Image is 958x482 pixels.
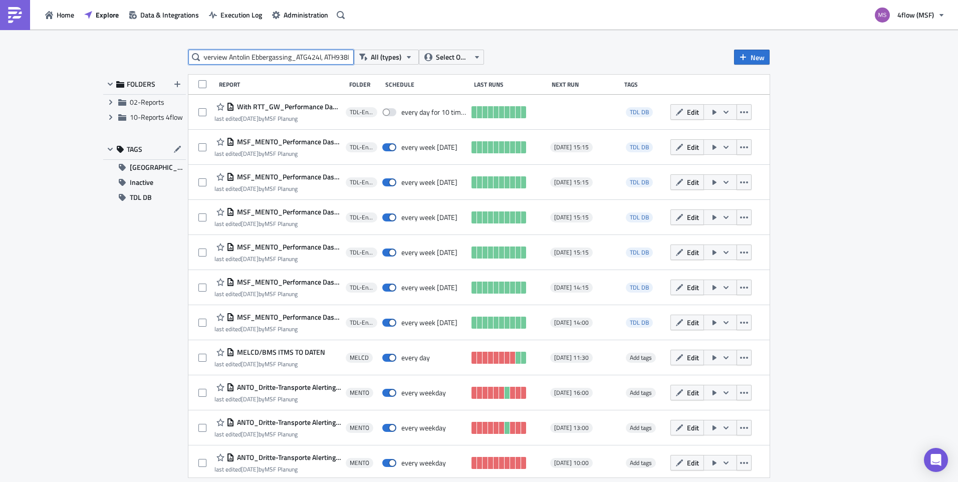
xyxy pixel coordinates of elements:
time: 2025-04-29T15:57:11Z [241,464,259,474]
div: last edited by MSF Planung [214,430,341,438]
span: MSF_MENTO_Performance Dashboard SOFA- Road_msf_planning_ [234,137,341,146]
button: Edit [670,280,704,295]
div: last edited by MSF Planung [214,220,341,227]
time: 2025-08-01T14:03:35Z [241,324,259,334]
time: 2025-08-12T09:06:33Z [241,114,259,123]
input: Search Reports [188,50,354,65]
span: 10-Reports 4flow [130,112,183,122]
button: New [734,50,770,65]
span: Add tags [626,388,656,398]
span: TDL DB [630,248,649,257]
button: Edit [670,139,704,155]
time: 2025-06-12T07:40:43Z [241,184,259,193]
div: last edited by MSF Planung [214,360,325,368]
button: Data & Integrations [124,7,204,23]
div: every week on Wednesday [401,213,457,222]
span: [DATE] 13:00 [554,424,589,432]
span: MSF_MENTO_Performance Dashboard Carrier_1.1_msf_planning_mit TDL Abrechnung - All Carriers with RTT [234,313,341,322]
button: 4flow (MSF) [869,4,950,26]
span: TDL DB [626,107,653,117]
div: Open Intercom Messenger [924,448,948,472]
div: every week on Wednesday [401,143,457,152]
span: [DATE] 15:15 [554,178,589,186]
span: TDL DB [626,283,653,293]
span: [DATE] 10:00 [554,459,589,467]
span: With RTT_GW_Performance Dashboard Carrier_1.1 [234,102,341,111]
span: TDL DB [630,177,649,187]
div: last edited by MSF Planung [214,185,341,192]
time: 2025-06-11T13:48:13Z [241,359,259,369]
button: Select Owner [419,50,484,65]
span: TDL DB [630,107,649,117]
div: last edited by MSF Planung [214,150,341,157]
span: ANTO_Dritte-Transporte Alerting_10:00 [234,453,341,462]
button: Edit [670,350,704,365]
div: every day [401,353,430,362]
span: Edit [687,317,699,328]
span: [DATE] 14:15 [554,284,589,292]
button: [GEOGRAPHIC_DATA] [103,160,186,175]
span: Add tags [626,458,656,468]
button: Edit [670,209,704,225]
time: 2025-05-27T15:12:04Z [241,219,259,228]
div: Report [219,81,344,88]
time: 2025-06-12T07:34:08Z [241,394,259,404]
button: Edit [670,455,704,470]
span: ANTO_Dritte-Transporte Alerting_16:00 [234,383,341,392]
span: TDL DB [626,177,653,187]
div: Last Runs [474,81,547,88]
div: last edited by MSF Planung [214,290,341,298]
span: Edit [687,387,699,398]
div: Next Run [552,81,619,88]
span: Inactive [130,175,153,190]
button: Edit [670,420,704,435]
span: Select Owner [436,52,469,63]
span: [DATE] 15:15 [554,213,589,221]
button: Explore [79,7,124,23]
div: last edited by MSF Planung [214,255,341,263]
div: every week on Wednesday [401,318,457,327]
span: TAGS [127,145,142,154]
img: Avatar [874,7,891,24]
div: Schedule [385,81,468,88]
button: Edit [670,385,704,400]
span: Edit [687,352,699,363]
button: Home [40,7,79,23]
button: Edit [670,174,704,190]
span: [DATE] 15:15 [554,249,589,257]
span: TDL-Entwicklung [350,108,373,116]
span: 4flow (MSF) [897,10,934,20]
span: Edit [687,247,699,258]
div: last edited by MSF Planung [214,325,341,333]
span: Add tags [630,353,652,362]
span: Edit [687,282,699,293]
span: MSF_MENTO_Performance Dashboard Übersee_1.0_msf_planning_CH Robinson [234,207,341,216]
span: MELCD/BMS ITMS TO DATEN [234,348,325,357]
span: [DATE] 16:00 [554,389,589,397]
time: 2025-06-11T14:20:25Z [241,429,259,439]
div: last edited by MSF Planung [214,395,341,403]
time: 2025-06-12T06:47:15Z [241,254,259,264]
div: every week on Wednesday [401,283,457,292]
span: TDL DB [630,283,649,292]
span: Edit [687,177,699,187]
span: TDL-Entwicklung [350,319,373,327]
span: TDL DB [626,248,653,258]
span: [DATE] 11:30 [554,354,589,362]
span: New [751,52,765,63]
span: Edit [687,457,699,468]
button: Edit [670,315,704,330]
span: Add tags [630,423,652,432]
div: every week on Wednesday [401,248,457,257]
button: Administration [267,7,333,23]
span: Edit [687,422,699,433]
button: Edit [670,104,704,120]
div: last edited by MSF Planung [214,115,341,122]
div: Folder [349,81,380,88]
div: every day for 10 times [401,108,466,117]
span: TDL-Entwicklung [350,213,373,221]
